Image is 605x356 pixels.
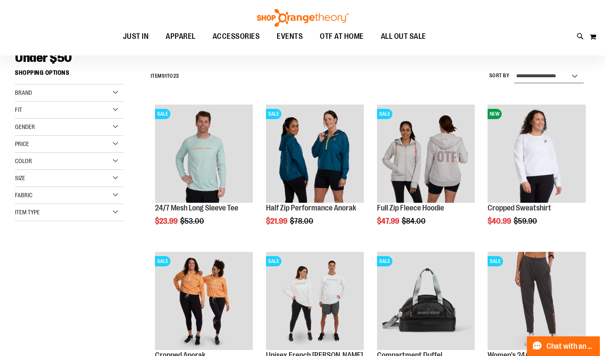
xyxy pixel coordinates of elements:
[547,342,595,350] span: Chat with an Expert
[256,9,350,27] img: Shop Orangetheory
[488,105,585,202] img: Front facing view of Cropped Sweatshirt
[266,252,364,351] a: Unisex French Terry Crewneck Sweatshirt primary imageSALE
[377,252,475,351] a: Compartment Duffel front SALE
[213,27,260,46] span: ACCESSORIES
[155,252,253,351] a: Cropped Anorak primary imageSALE
[266,105,364,202] img: Half Zip Performance Anorak
[15,89,32,96] span: Brand
[155,105,253,202] img: Main Image of 1457095
[266,109,281,119] span: SALE
[165,73,167,79] span: 1
[488,217,512,225] span: $40.99
[15,50,72,65] span: Under $50
[377,109,392,119] span: SALE
[514,217,538,225] span: $59.90
[15,175,25,181] span: Size
[488,204,551,212] a: Cropped Sweatshirt
[151,70,179,83] h2: Items to
[377,256,392,266] span: SALE
[15,140,29,147] span: Price
[266,256,281,266] span: SALE
[15,123,35,130] span: Gender
[155,217,179,225] span: $23.99
[262,100,368,247] div: product
[266,105,364,204] a: Half Zip Performance AnorakSALE
[290,217,315,225] span: $78.00
[488,105,585,204] a: Front facing view of Cropped SweatshirtNEW
[266,217,289,225] span: $21.99
[15,192,32,198] span: Fabric
[488,256,503,266] span: SALE
[373,100,479,247] div: product
[377,204,444,212] a: Full Zip Fleece Hoodie
[155,256,170,266] span: SALE
[15,106,22,113] span: Fit
[277,27,303,46] span: EVENTS
[123,27,149,46] span: JUST IN
[377,252,475,350] img: Compartment Duffel front
[377,105,475,202] img: Main Image of 1457091
[180,217,205,225] span: $53.00
[15,209,40,216] span: Item Type
[377,217,400,225] span: $47.99
[155,105,253,204] a: Main Image of 1457095SALE
[488,109,502,119] span: NEW
[15,65,123,85] strong: Shopping Options
[402,217,427,225] span: $84.00
[488,252,585,350] img: Product image for 24/7 Jogger
[320,27,364,46] span: OTF AT HOME
[155,109,170,119] span: SALE
[483,100,590,247] div: product
[489,72,510,79] label: Sort By
[155,252,253,350] img: Cropped Anorak primary image
[166,27,196,46] span: APPAREL
[155,204,238,212] a: 24/7 Mesh Long Sleeve Tee
[173,73,179,79] span: 23
[381,27,426,46] span: ALL OUT SALE
[15,158,32,164] span: Color
[527,336,600,356] button: Chat with an Expert
[266,252,364,350] img: Unisex French Terry Crewneck Sweatshirt primary image
[377,105,475,204] a: Main Image of 1457091SALE
[488,252,585,351] a: Product image for 24/7 JoggerSALE
[151,100,257,247] div: product
[266,204,356,212] a: Half Zip Performance Anorak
